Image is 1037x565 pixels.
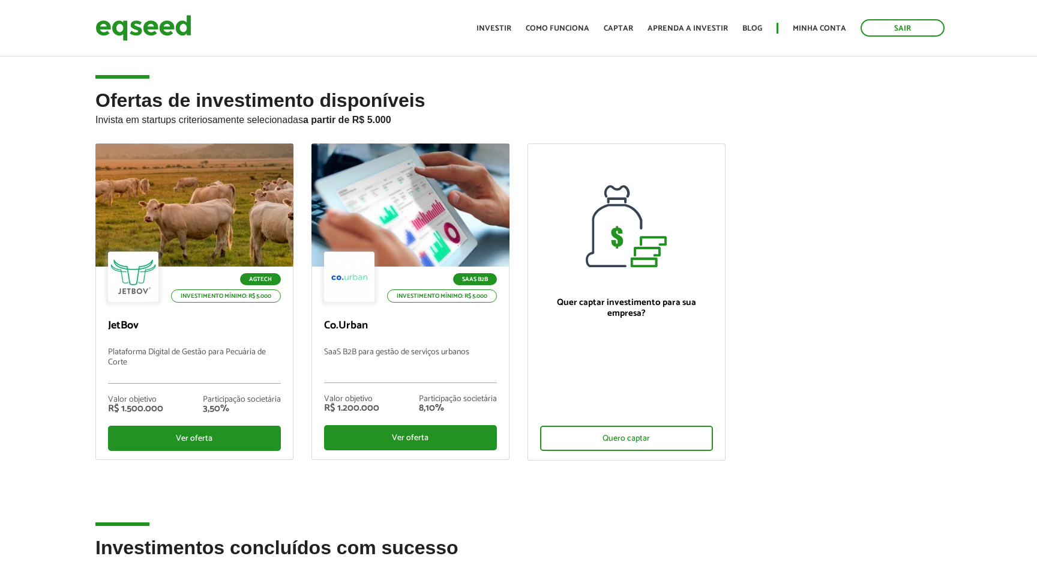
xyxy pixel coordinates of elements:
[95,12,191,44] img: EqSeed
[648,25,728,32] a: Aprenda a investir
[604,25,633,32] a: Captar
[95,111,942,125] p: Invista em startups criteriosamente selecionadas
[419,403,497,413] div: 8,10%
[861,19,945,37] a: Sair
[324,395,379,403] div: Valor objetivo
[453,273,497,285] p: SaaS B2B
[240,273,281,285] p: Agtech
[108,319,281,333] p: JetBov
[476,25,511,32] a: Investir
[540,426,713,451] div: Quero captar
[324,403,379,413] div: R$ 1.200.000
[324,425,497,450] div: Ver oferta
[324,319,497,333] p: Co.Urban
[419,395,497,403] div: Participação societária
[387,289,497,303] p: Investimento mínimo: R$ 5.000
[108,426,281,451] div: Ver oferta
[793,25,846,32] a: Minha conta
[311,144,509,460] a: SaaS B2B Investimento mínimo: R$ 5.000 Co.Urban SaaS B2B para gestão de serviços urbanos Valor ob...
[203,396,281,404] div: Participação societária
[303,115,391,125] strong: a partir de R$ 5.000
[108,348,281,384] p: Plataforma Digital de Gestão para Pecuária de Corte
[95,144,293,460] a: Agtech Investimento mínimo: R$ 5.000 JetBov Plataforma Digital de Gestão para Pecuária de Corte V...
[526,25,589,32] a: Como funciona
[324,348,497,383] p: SaaS B2B para gestão de serviços urbanos
[540,297,713,319] p: Quer captar investimento para sua empresa?
[95,90,942,144] h2: Ofertas de investimento disponíveis
[742,25,762,32] a: Blog
[203,404,281,414] div: 3,50%
[108,404,163,414] div: R$ 1.500.000
[528,144,726,461] a: Quer captar investimento para sua empresa? Quero captar
[171,289,281,303] p: Investimento mínimo: R$ 5.000
[108,396,163,404] div: Valor objetivo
